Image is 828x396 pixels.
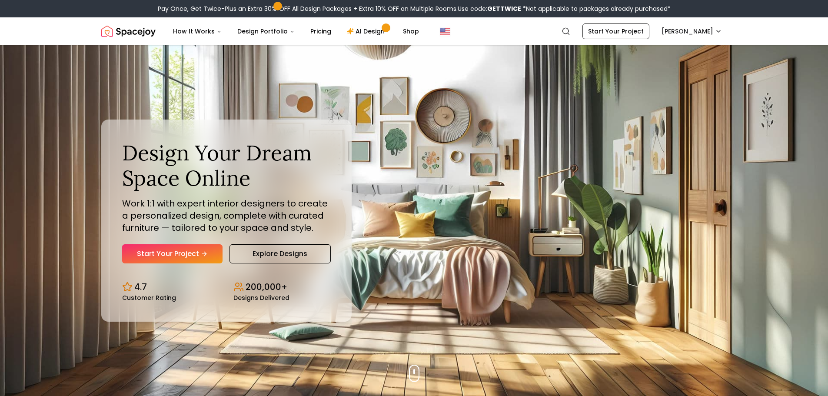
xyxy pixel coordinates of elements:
[440,26,450,37] img: United States
[458,4,521,13] span: Use code:
[101,23,156,40] a: Spacejoy
[340,23,394,40] a: AI Design
[122,274,331,301] div: Design stats
[229,244,331,263] a: Explore Designs
[230,23,302,40] button: Design Portfolio
[166,23,426,40] nav: Main
[158,4,671,13] div: Pay Once, Get Twice-Plus an Extra 30% OFF All Design Packages + Extra 10% OFF on Multiple Rooms.
[101,23,156,40] img: Spacejoy Logo
[134,281,147,293] p: 4.7
[303,23,338,40] a: Pricing
[487,4,521,13] b: GETTWICE
[396,23,426,40] a: Shop
[656,23,727,39] button: [PERSON_NAME]
[122,140,331,190] h1: Design Your Dream Space Online
[122,295,176,301] small: Customer Rating
[246,281,287,293] p: 200,000+
[166,23,229,40] button: How It Works
[122,244,223,263] a: Start Your Project
[122,197,331,234] p: Work 1:1 with expert interior designers to create a personalized design, complete with curated fu...
[582,23,649,39] a: Start Your Project
[101,17,727,45] nav: Global
[521,4,671,13] span: *Not applicable to packages already purchased*
[233,295,289,301] small: Designs Delivered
